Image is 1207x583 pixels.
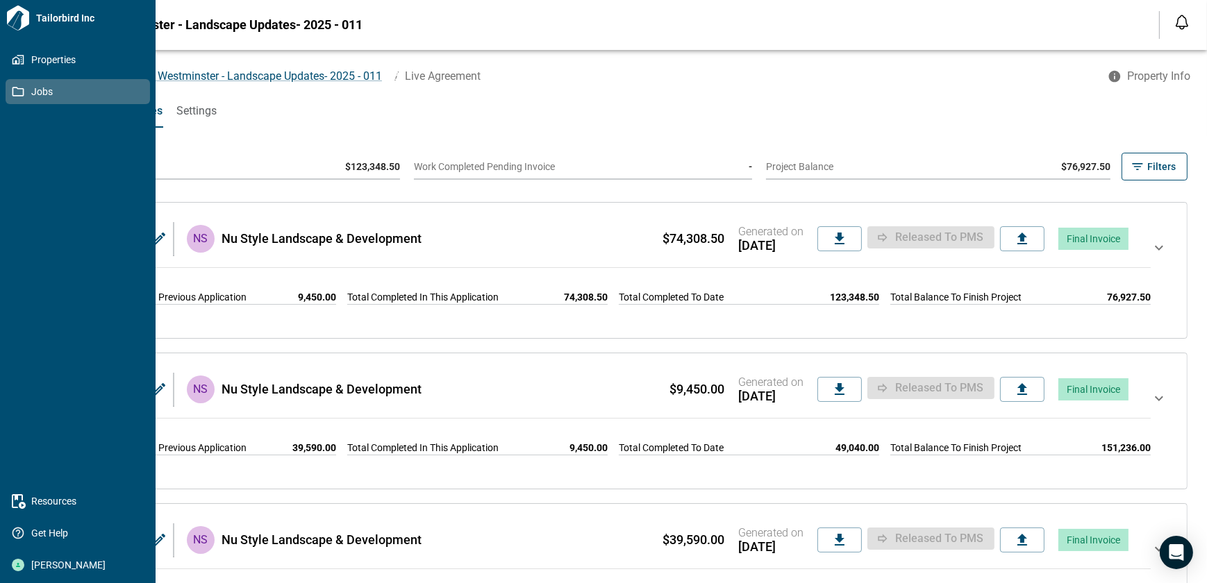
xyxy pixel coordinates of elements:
span: NR-2304 Westminster - Landscape Updates- 2025 - 011 [50,18,363,32]
span: Work Completed Pending Invoice [414,161,555,172]
span: Project Balance [766,161,833,172]
div: Invoice ID52194NSNu Style Landscape & Development $74,308.50Generated on[DATE]Released to PMSFina... [70,214,1173,327]
span: Nu Style Landscape & Development [222,533,422,547]
span: Generated on [738,375,804,389]
span: Generated on [738,526,804,540]
span: Jobs [24,85,137,99]
button: Open notification feed [1171,11,1193,33]
span: Live Agreement [405,69,481,83]
span: [DATE] [738,239,804,253]
div: Invoice ID52304NSNu Style Landscape & Development $9,450.00Generated on[DATE]Released to PMSFinal... [70,364,1173,478]
span: Properties [24,53,137,67]
div: base tabs [36,94,1207,128]
span: [DATE] [738,389,804,403]
button: Filters [1122,153,1188,180]
span: Tailorbird Inc [31,11,150,25]
span: Settings [176,104,217,118]
button: Property Info [1099,64,1201,89]
span: Resources [24,494,137,508]
span: 39,590.00 [292,441,336,455]
span: 74,308.50 [564,290,608,304]
span: 9,450.00 [298,290,336,304]
span: Generated on [738,225,804,239]
span: [DATE] [738,540,804,554]
span: Total Balance To Finish Project [890,290,1022,304]
span: $9,450.00 [669,382,724,396]
span: Final Invoice [1067,233,1120,244]
span: Total Completed To Date [619,441,724,455]
span: 9,450.00 [569,441,608,455]
span: Final Invoice [1067,534,1120,546]
span: $74,308.50 [663,232,724,246]
p: NS [193,230,208,247]
span: - [749,161,752,172]
span: $123,348.50 [345,161,400,172]
span: Final Invoice [1067,384,1120,395]
span: [PERSON_NAME] [24,558,137,572]
span: Total Balance To Finish Project [890,441,1022,455]
span: Filters [1147,160,1176,174]
span: Total Completed To Date [619,290,724,304]
div: Open Intercom Messenger [1160,536,1193,569]
span: Get Help [24,526,137,540]
span: 49,040.00 [835,441,879,455]
span: 76,927.50 [1107,290,1151,304]
span: 123,348.50 [830,290,879,304]
span: Nu Style Landscape & Development [222,382,422,396]
a: Jobs [6,79,150,104]
span: Total Completed In This Application [347,290,499,304]
a: Properties [6,47,150,72]
nav: breadcrumb [36,68,1099,85]
span: Total Completed In Previous Application [76,290,247,304]
span: Total Completed In Previous Application [76,441,247,455]
span: $76,927.50 [1061,161,1110,172]
span: Total Completed In This Application [347,441,499,455]
span: Property Info [1127,69,1190,83]
span: 151,236.00 [1101,441,1151,455]
span: Nu Style Landscape & Development [222,232,422,246]
span: $39,590.00 [663,533,724,547]
p: NS [193,381,208,398]
p: NS [193,532,208,548]
span: NR-2304 Westminster - Landscape Updates- 2025 - 011 [113,69,382,83]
